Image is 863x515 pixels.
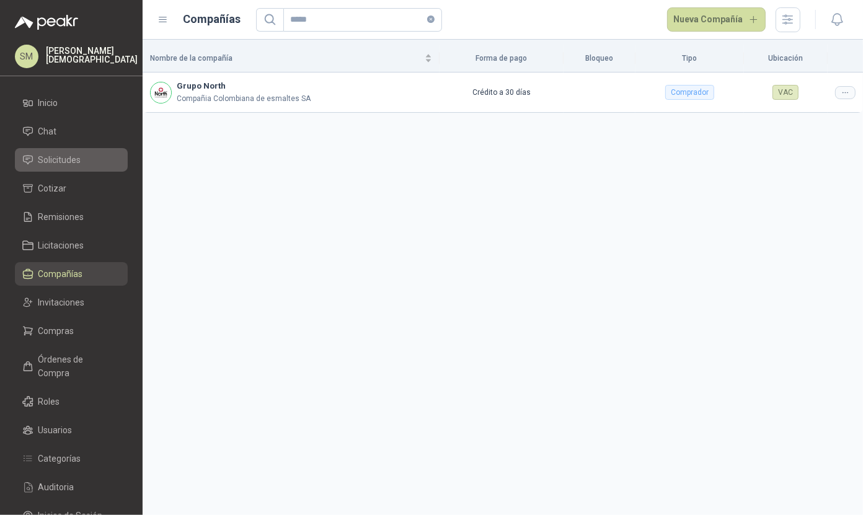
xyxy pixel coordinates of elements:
div: Comprador [665,85,714,100]
div: SM [15,45,38,68]
span: Solicitudes [38,153,81,167]
span: Inicio [38,96,58,110]
a: Inicio [15,91,128,115]
p: Compañia Colombiana de esmaltes SA [177,93,311,105]
p: Crédito a 30 días [447,87,556,99]
a: Remisiones [15,205,128,229]
p: [PERSON_NAME] [DEMOGRAPHIC_DATA] [46,46,138,64]
span: close-circle [427,15,435,23]
span: Remisiones [38,210,84,224]
span: Invitaciones [38,296,85,309]
span: Licitaciones [38,239,84,252]
div: VAC [772,85,799,100]
span: Chat [38,125,57,138]
th: Bloqueo [564,45,636,73]
span: Compañías [38,267,83,281]
a: Compras [15,319,128,343]
a: Compañías [15,262,128,286]
a: Auditoria [15,475,128,499]
img: Logo peakr [15,15,78,30]
a: Chat [15,120,128,143]
span: close-circle [427,14,435,25]
b: Grupo North [177,80,311,92]
span: Roles [38,395,60,408]
span: Compras [38,324,74,338]
img: Company Logo [151,82,171,103]
a: Invitaciones [15,291,128,314]
th: Ubicación [744,45,828,73]
h1: Compañías [184,11,241,28]
a: Categorías [15,447,128,470]
span: Categorías [38,452,81,465]
th: Tipo [635,45,743,73]
th: Forma de pago [440,45,564,73]
a: Roles [15,390,128,413]
button: Nueva Compañía [667,7,766,32]
span: Auditoria [38,480,74,494]
a: Cotizar [15,177,128,200]
span: Usuarios [38,423,73,437]
span: Órdenes de Compra [38,353,116,380]
a: Órdenes de Compra [15,348,128,385]
span: Nombre de la compañía [150,53,422,64]
a: Solicitudes [15,148,128,172]
a: Licitaciones [15,234,128,257]
a: Usuarios [15,418,128,442]
th: Nombre de la compañía [143,45,440,73]
span: Cotizar [38,182,67,195]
